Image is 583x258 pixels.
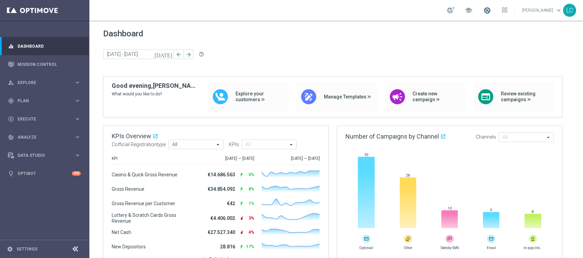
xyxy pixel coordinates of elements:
div: Optibot [8,164,81,183]
div: Data Studio [8,152,74,159]
i: lightbulb [8,171,14,177]
div: LC [563,4,576,17]
div: Plan [8,98,74,104]
button: gps_fixed Plan keyboard_arrow_right [8,98,81,104]
div: Execute [8,116,74,122]
i: keyboard_arrow_right [74,97,81,104]
i: settings [7,246,13,252]
i: equalizer [8,43,14,49]
a: Optibot [18,164,72,183]
a: [PERSON_NAME]keyboard_arrow_down [521,5,563,15]
span: Analyze [18,135,74,139]
i: keyboard_arrow_right [74,134,81,140]
span: Data Studio [18,153,74,157]
span: Explore [18,81,74,85]
div: Dashboard [8,37,81,55]
span: Plan [18,99,74,103]
div: Mission Control [8,55,81,73]
span: school [465,7,472,14]
button: equalizer Dashboard [8,44,81,49]
button: Data Studio keyboard_arrow_right [8,153,81,158]
i: gps_fixed [8,98,14,104]
i: person_search [8,80,14,86]
i: keyboard_arrow_right [74,79,81,86]
div: Explore [8,80,74,86]
div: Analyze [8,134,74,140]
span: Execute [18,117,74,121]
span: keyboard_arrow_down [555,7,562,14]
i: track_changes [8,134,14,140]
div: +10 [72,171,81,176]
button: lightbulb Optibot +10 [8,171,81,176]
i: play_circle_outline [8,116,14,122]
i: keyboard_arrow_right [74,116,81,122]
button: track_changes Analyze keyboard_arrow_right [8,134,81,140]
a: Dashboard [18,37,81,55]
i: keyboard_arrow_right [74,152,81,159]
a: Mission Control [18,55,81,73]
button: person_search Explore keyboard_arrow_right [8,80,81,85]
button: play_circle_outline Execute keyboard_arrow_right [8,116,81,122]
a: Settings [16,247,37,251]
button: Mission Control [8,62,81,67]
